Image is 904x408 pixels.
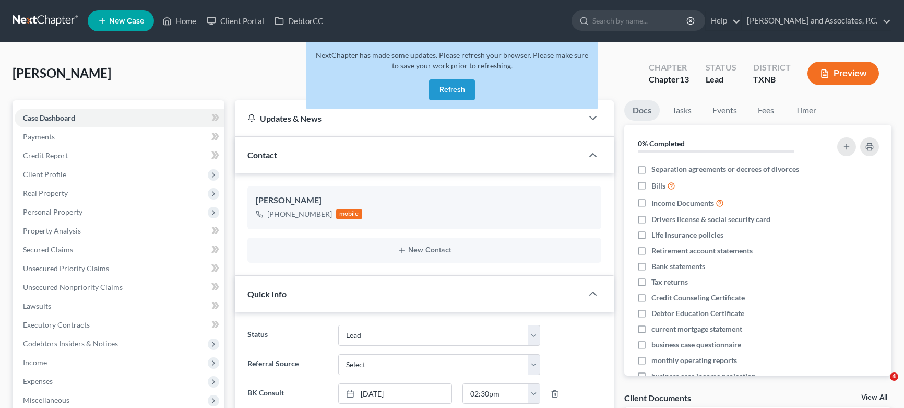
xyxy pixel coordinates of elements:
span: current mortgage statement [651,324,742,334]
span: Bank statements [651,261,705,272]
span: Income [23,358,47,367]
span: Codebtors Insiders & Notices [23,339,118,348]
span: Bills [651,181,665,191]
span: Client Profile [23,170,66,179]
span: Miscellaneous [23,395,69,404]
a: DebtorCC [269,11,328,30]
div: Lead [706,74,736,86]
button: New Contact [256,246,593,254]
span: Debtor Education Certificate [651,308,744,319]
span: Retirement account statements [651,246,753,256]
label: BK Consult [242,383,333,404]
a: Home [157,11,201,30]
span: monthly operating reports [651,355,737,366]
div: [PERSON_NAME] [256,194,593,207]
div: Client Documents [624,392,691,403]
span: Executory Contracts [23,320,90,329]
iframe: Intercom live chat [869,372,894,398]
div: Updates & News [247,113,570,124]
button: Refresh [429,79,475,100]
span: business case questionnaire [651,340,741,350]
div: TXNB [753,74,791,86]
span: [PERSON_NAME] [13,65,111,80]
a: Credit Report [15,146,224,165]
span: Separation agreements or decrees of divorces [651,164,799,174]
a: Docs [624,100,660,121]
span: Personal Property [23,207,82,216]
a: [DATE] [339,384,451,404]
div: District [753,62,791,74]
a: Unsecured Nonpriority Claims [15,278,224,297]
span: New Case [109,17,144,25]
a: Executory Contracts [15,316,224,334]
span: Unsecured Nonpriority Claims [23,283,123,292]
span: Lawsuits [23,301,51,310]
span: Life insurance policies [651,230,723,240]
span: 13 [680,74,689,84]
span: Credit Report [23,151,68,160]
span: Case Dashboard [23,113,75,122]
input: -- : -- [463,384,529,404]
a: Tasks [664,100,700,121]
a: Property Analysis [15,222,224,240]
span: Unsecured Priority Claims [23,264,109,273]
span: Contact [247,150,277,160]
span: Payments [23,132,55,141]
span: Tax returns [651,277,688,287]
a: Help [706,11,741,30]
span: Drivers license & social security card [651,214,770,225]
a: View All [861,394,887,401]
span: business case income projection [651,371,756,381]
span: Secured Claims [23,245,73,254]
span: Income Documents [651,198,714,208]
a: Case Dashboard [15,109,224,127]
span: Real Property [23,189,68,197]
label: Status [242,325,333,346]
div: Chapter [649,62,689,74]
div: Status [706,62,736,74]
a: Secured Claims [15,240,224,259]
span: Expenses [23,377,53,386]
div: mobile [336,209,362,219]
a: Unsecured Priority Claims [15,259,224,278]
a: Client Portal [201,11,269,30]
span: 4 [890,372,898,381]
span: Property Analysis [23,226,81,235]
input: Search by name... [592,11,688,30]
strong: 0% Completed [638,139,685,148]
a: Payments [15,127,224,146]
span: NextChapter has made some updates. Please refresh your browser. Please make sure to save your wor... [316,51,588,70]
span: Quick Info [247,289,287,299]
a: [PERSON_NAME] and Associates, P.C. [742,11,891,30]
a: Events [704,100,745,121]
a: Fees [750,100,783,121]
div: [PHONE_NUMBER] [267,209,332,219]
label: Referral Source [242,354,333,375]
a: Timer [787,100,825,121]
span: Credit Counseling Certificate [651,293,745,303]
button: Preview [807,62,879,85]
div: Chapter [649,74,689,86]
a: Lawsuits [15,297,224,316]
